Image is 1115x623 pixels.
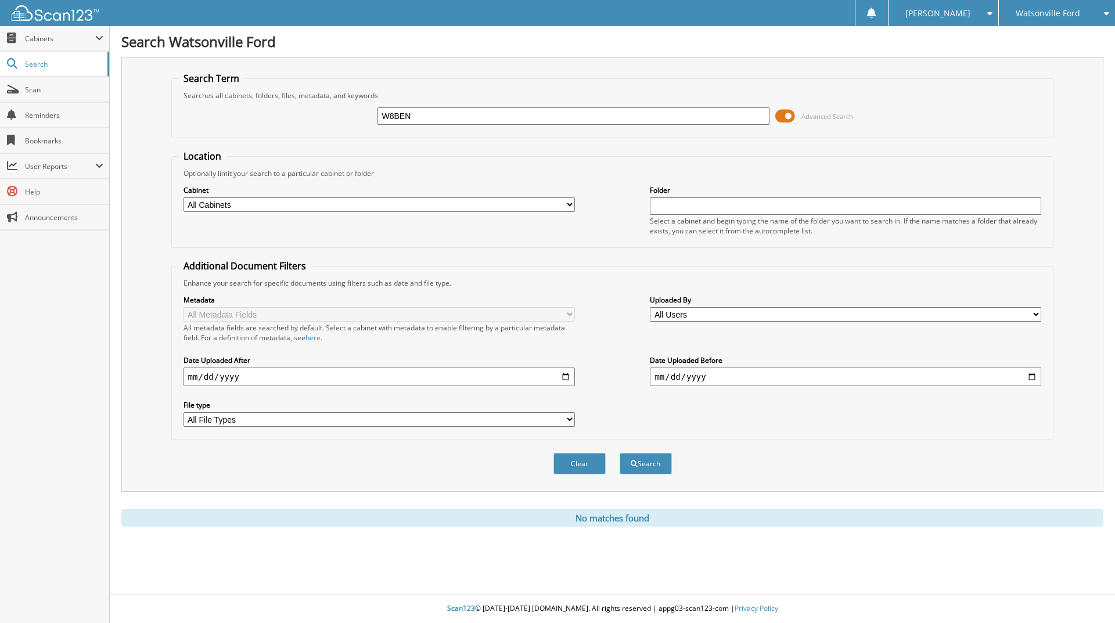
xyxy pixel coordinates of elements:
div: © [DATE]-[DATE] [DOMAIN_NAME]. All rights reserved | appg03-scan123-com | [110,595,1115,623]
label: Uploaded By [650,295,1041,305]
span: Watsonville Ford [1016,10,1080,17]
legend: Search Term [178,72,245,85]
span: [PERSON_NAME] [905,10,970,17]
h1: Search Watsonville Ford [121,32,1103,51]
button: Clear [553,453,606,474]
legend: Location [178,150,227,163]
div: All metadata fields are searched by default. Select a cabinet with metadata to enable filtering b... [184,323,575,343]
span: Search [25,59,102,69]
span: User Reports [25,161,95,171]
div: No matches found [121,509,1103,527]
span: Scan [25,85,103,95]
label: Cabinet [184,185,575,195]
a: here [305,333,321,343]
button: Search [620,453,672,474]
span: Scan123 [447,603,475,613]
label: Date Uploaded Before [650,355,1041,365]
legend: Additional Document Filters [178,260,312,272]
div: Enhance your search for specific documents using filters such as date and file type. [178,278,1048,288]
span: Bookmarks [25,136,103,146]
img: scan123-logo-white.svg [12,5,99,21]
span: Help [25,187,103,197]
span: Cabinets [25,34,95,44]
label: Metadata [184,295,575,305]
span: Reminders [25,110,103,120]
div: Select a cabinet and begin typing the name of the folder you want to search in. If the name match... [650,216,1041,236]
span: Advanced Search [801,112,853,121]
label: Date Uploaded After [184,355,575,365]
div: Searches all cabinets, folders, files, metadata, and keywords [178,91,1048,100]
span: Announcements [25,213,103,222]
input: start [184,368,575,386]
a: Privacy Policy [735,603,778,613]
label: File type [184,400,575,410]
input: end [650,368,1041,386]
label: Folder [650,185,1041,195]
div: Optionally limit your search to a particular cabinet or folder [178,168,1048,178]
